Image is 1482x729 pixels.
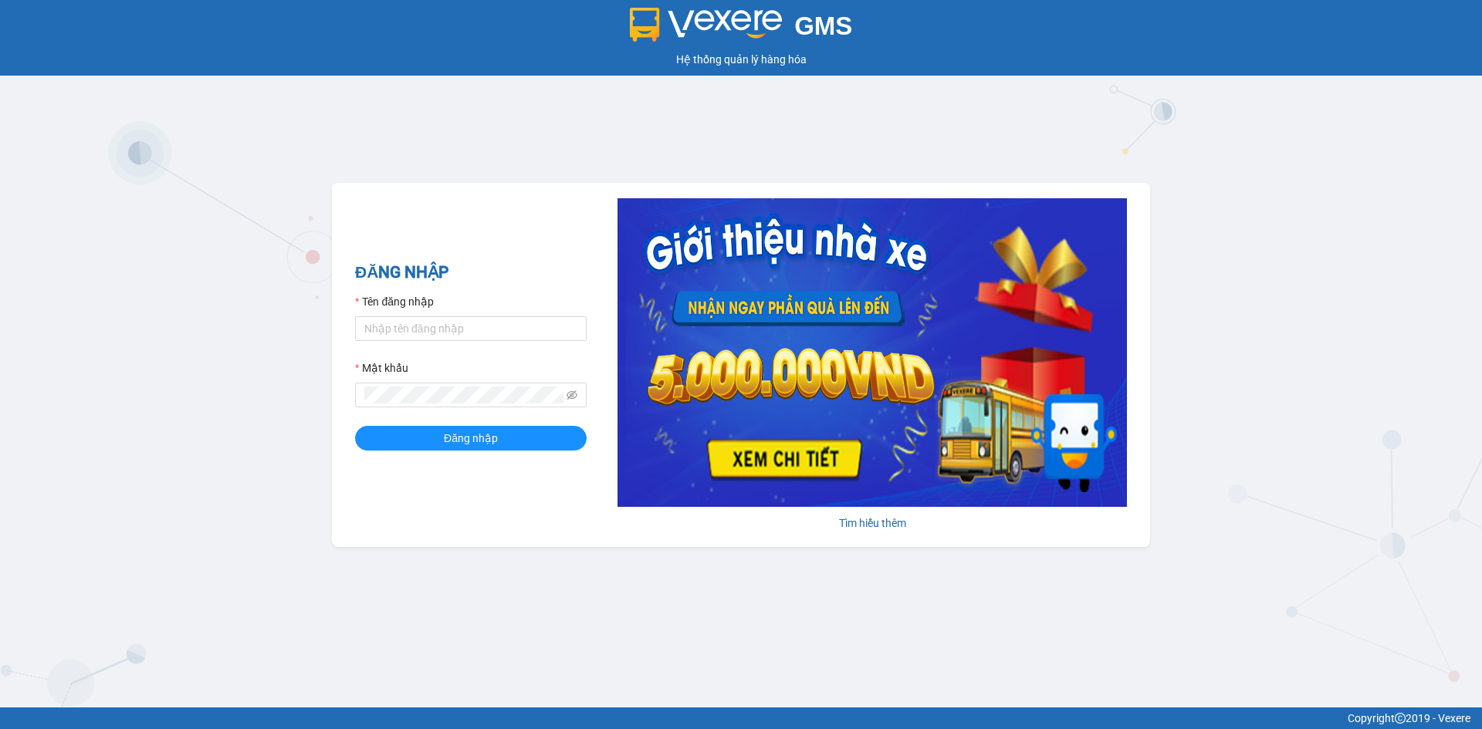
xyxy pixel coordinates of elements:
input: Mật khẩu [364,386,563,403]
div: Hệ thống quản lý hàng hóa [4,51,1478,68]
h2: ĐĂNG NHẬP [355,260,587,285]
span: Đăng nhập [444,430,498,447]
div: Copyright 2019 - Vexere [12,710,1470,727]
img: banner-0 [617,198,1127,507]
span: copyright [1395,713,1406,724]
img: logo 2 [630,8,783,42]
label: Mật khẩu [355,359,408,376]
button: Đăng nhập [355,426,587,451]
span: eye-invisible [567,390,577,400]
a: GMS [630,23,853,35]
input: Tên đăng nhập [355,316,587,341]
div: Tìm hiểu thêm [617,515,1127,532]
span: GMS [794,12,852,40]
label: Tên đăng nhập [355,293,434,310]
